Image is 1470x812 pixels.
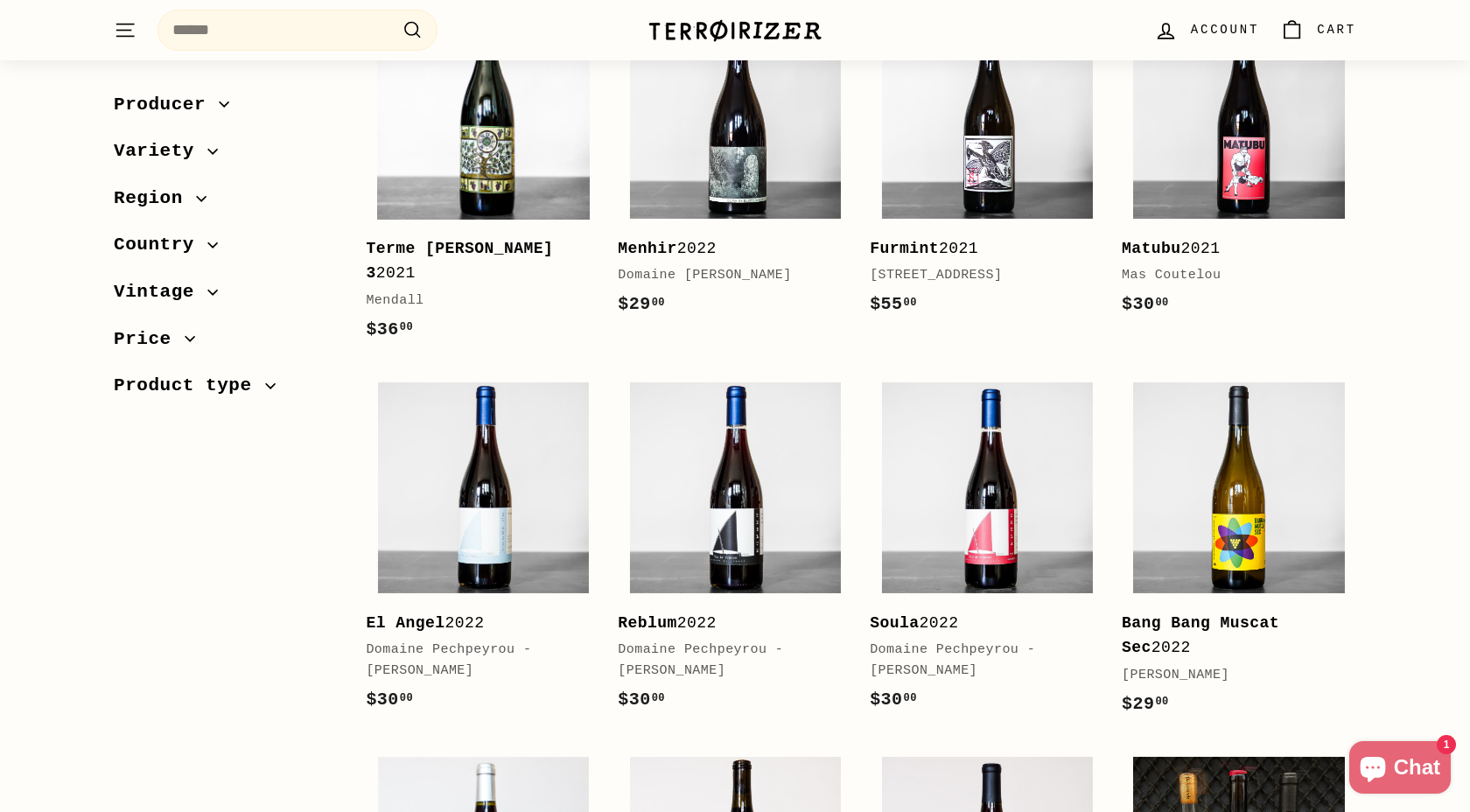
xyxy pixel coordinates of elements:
span: Price [114,325,185,354]
a: Account [1144,4,1270,56]
a: Reblum2022Domaine Pechpeyrou - [PERSON_NAME] [618,370,852,731]
span: $29 [618,294,665,314]
span: Variety [114,137,207,167]
b: Soula [870,614,919,632]
span: Vintage [114,277,207,307]
b: Furmint [870,240,939,257]
sup: 00 [400,692,413,704]
div: Domaine Pechpeyrou - [PERSON_NAME] [618,640,835,682]
div: 2022 [618,236,835,262]
a: Soula2022Domaine Pechpeyrou - [PERSON_NAME] [870,370,1104,731]
span: Cart [1317,20,1356,39]
inbox-online-store-chat: Shopify online store chat [1344,741,1456,798]
a: El Angel2022Domaine Pechpeyrou - [PERSON_NAME] [366,370,600,731]
span: $30 [366,689,413,710]
b: Bang Bang Muscat Sec [1122,614,1279,657]
b: Matubu [1122,240,1181,257]
div: Domaine Pechpeyrou - [PERSON_NAME] [366,640,583,682]
a: Bang Bang Muscat Sec2022[PERSON_NAME] [1122,370,1356,736]
div: Mas Coutelou [1122,265,1339,286]
span: $36 [366,319,413,339]
sup: 00 [400,321,413,333]
button: Product type [114,367,338,415]
b: Terme [PERSON_NAME] 3 [366,240,553,283]
button: Country [114,227,338,274]
div: 2022 [1122,611,1339,661]
div: 2021 [870,236,1087,262]
sup: 00 [652,692,665,704]
b: Reblum [618,614,677,632]
div: Domaine [PERSON_NAME] [618,265,835,286]
button: Region [114,179,338,227]
button: Producer [114,86,338,133]
span: Account [1191,20,1259,39]
div: Domaine Pechpeyrou - [PERSON_NAME] [870,640,1087,682]
div: 2022 [870,611,1087,636]
span: $30 [618,689,665,710]
div: 2022 [618,611,835,636]
div: 2022 [366,611,583,636]
sup: 00 [904,692,917,704]
b: Menhir [618,240,677,257]
span: $30 [1122,294,1169,314]
span: $29 [1122,694,1169,714]
div: [PERSON_NAME] [1122,665,1339,686]
span: $30 [870,689,917,710]
div: Mendall [366,290,583,311]
button: Price [114,320,338,367]
button: Variety [114,133,338,180]
span: $55 [870,294,917,314]
sup: 00 [1155,696,1168,708]
span: Product type [114,372,265,402]
span: Region [114,184,196,213]
a: Cart [1270,4,1367,56]
div: 2021 [1122,236,1339,262]
span: Country [114,231,207,261]
span: Producer [114,90,219,120]
sup: 00 [904,297,917,309]
div: [STREET_ADDRESS] [870,265,1087,286]
sup: 00 [1155,297,1168,309]
b: El Angel [366,614,444,632]
div: 2021 [366,236,583,287]
sup: 00 [652,297,665,309]
button: Vintage [114,273,338,320]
